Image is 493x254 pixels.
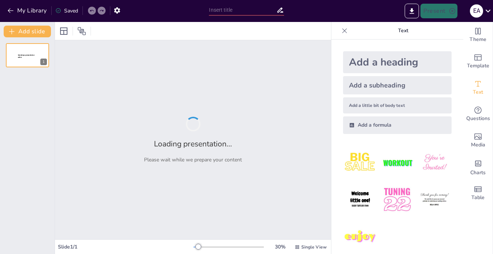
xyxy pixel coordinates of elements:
img: 3.jpeg [417,146,452,180]
div: 1 [40,59,47,65]
span: Questions [466,115,490,123]
span: Table [471,194,485,202]
span: Charts [470,169,486,177]
div: Get real-time input from your audience [463,101,493,127]
button: Present [420,4,457,18]
div: Add a table [463,180,493,206]
button: Add slide [4,26,51,37]
div: Add a formula [343,116,452,134]
div: Add a subheading [343,76,452,94]
img: 7.jpeg [343,220,377,254]
div: Add text boxes [463,75,493,101]
div: 30 % [271,243,289,250]
img: 1.jpeg [343,146,377,180]
div: Slide 1 / 1 [58,243,194,250]
button: E A [470,4,483,18]
input: Insert title [209,5,276,15]
img: 2.jpeg [380,146,414,180]
p: Please wait while we prepare your content [144,156,242,163]
span: Position [77,27,86,36]
span: Text [473,88,483,96]
div: 1 [6,43,49,67]
div: Add charts and graphs [463,154,493,180]
div: Layout [58,25,70,37]
span: Template [467,62,489,70]
p: Text [350,22,456,40]
span: Theme [470,36,486,44]
img: 4.jpeg [343,183,377,217]
div: Add ready made slides [463,48,493,75]
img: 5.jpeg [380,183,414,217]
div: Add a heading [343,51,452,73]
button: My Library [5,5,50,16]
div: Add a little bit of body text [343,97,452,113]
h2: Loading presentation... [154,139,232,149]
span: Sendsteps presentation editor [18,54,34,58]
img: 6.jpeg [417,183,452,217]
button: Export to PowerPoint [405,4,419,18]
div: Add images, graphics, shapes or video [463,127,493,154]
div: Saved [55,7,78,14]
div: Change the overall theme [463,22,493,48]
span: Media [471,141,485,149]
span: Single View [301,244,327,250]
